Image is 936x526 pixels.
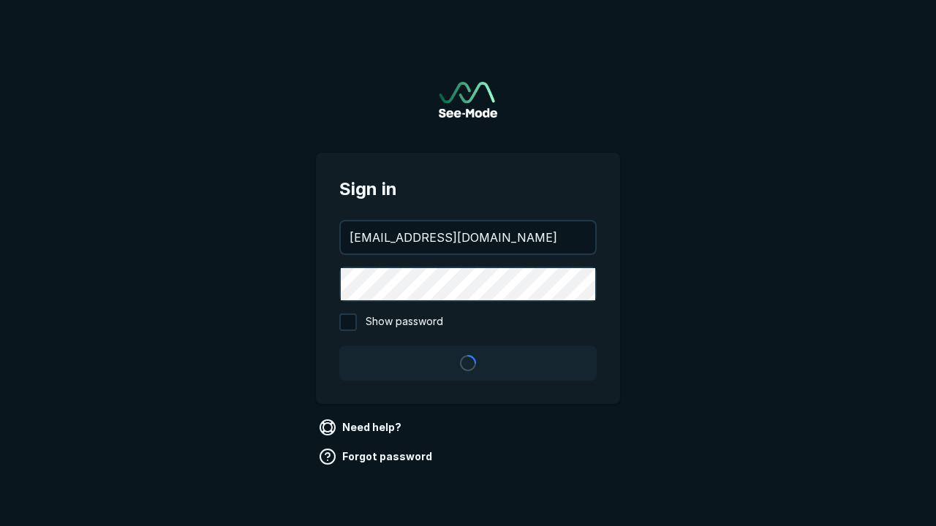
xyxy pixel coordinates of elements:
a: Go to sign in [439,82,497,118]
a: Forgot password [316,445,438,468]
span: Show password [366,313,443,331]
a: Need help? [316,416,407,439]
span: Sign in [339,176,597,202]
img: See-Mode Logo [439,82,497,118]
input: your@email.com [341,221,595,254]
